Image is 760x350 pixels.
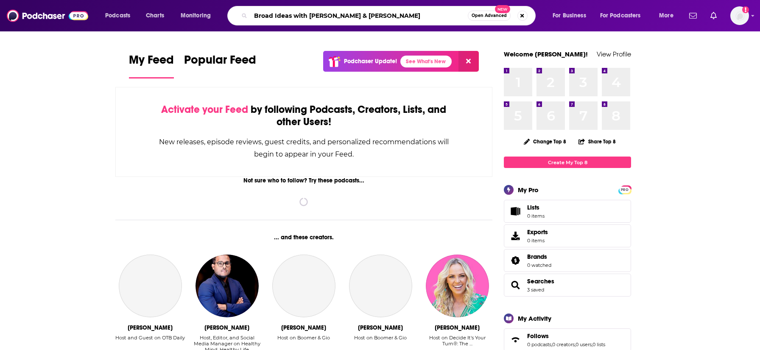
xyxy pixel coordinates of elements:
[730,6,749,25] span: Logged in as sashagoldin
[547,9,597,22] button: open menu
[354,335,407,341] div: Host on Boomer & Gio
[527,332,549,340] span: Follows
[527,253,551,260] a: Brands
[400,56,452,67] a: See What's New
[128,324,173,331] div: Joe Molloy
[527,253,547,260] span: Brands
[129,53,174,78] a: My Feed
[435,324,480,331] div: Christina Lecuyer
[115,177,492,184] div: Not sure who to follow? Try these podcasts...
[251,9,468,22] input: Search podcasts, credits, & more...
[527,287,544,293] a: 3 saved
[504,200,631,223] a: Lists
[504,274,631,297] span: Searches
[527,262,551,268] a: 0 watched
[507,279,524,291] a: Searches
[504,249,631,272] span: Brands
[527,228,548,236] span: Exports
[158,136,450,160] div: New releases, episode reviews, guest credits, and personalized recommendations will begin to appe...
[349,255,412,317] a: Gregg Giannotti
[358,324,403,331] div: Gregg Giannotti
[281,324,326,331] div: Boomer Esiason
[595,9,653,22] button: open menu
[181,10,211,22] span: Monitoring
[146,10,164,22] span: Charts
[507,230,524,242] span: Exports
[527,332,605,340] a: Follows
[575,342,576,347] span: ,
[527,238,548,244] span: 0 items
[527,204,539,211] span: Lists
[518,186,539,194] div: My Pro
[707,8,720,23] a: Show notifications dropdown
[507,334,524,346] a: Follows
[235,6,544,25] div: Search podcasts, credits, & more...
[686,8,700,23] a: Show notifications dropdown
[730,6,749,25] img: User Profile
[620,186,630,193] a: PRO
[551,342,552,347] span: ,
[553,10,586,22] span: For Business
[576,342,592,347] a: 0 users
[204,324,249,331] div: Avik Chakraborty
[140,9,169,22] a: Charts
[422,335,492,347] div: Host on Decide It's Your Turn®: The …
[129,53,174,72] span: My Feed
[730,6,749,25] button: Show profile menu
[507,255,524,266] a: Brands
[527,342,551,347] a: 0 podcasts
[597,50,631,58] a: View Profile
[277,335,330,341] div: Host on Boomer & Gio
[518,314,551,322] div: My Activity
[158,104,450,128] div: by following Podcasts, Creators, Lists, and other Users!
[468,11,511,21] button: Open AdvancedNew
[600,10,641,22] span: For Podcasters
[519,136,571,147] button: Change Top 8
[184,53,256,72] span: Popular Feed
[344,58,397,65] p: Podchaser Update!
[653,9,684,22] button: open menu
[105,10,130,22] span: Podcasts
[161,103,248,116] span: Activate your Feed
[472,14,507,18] span: Open Advanced
[426,255,489,317] img: Christina Lecuyer
[527,213,545,219] span: 0 items
[504,157,631,168] a: Create My Top 8
[578,133,616,150] button: Share Top 8
[272,255,335,317] a: Boomer Esiason
[620,187,630,193] span: PRO
[659,10,673,22] span: More
[196,255,258,317] img: Avik Chakraborty
[507,205,524,217] span: Lists
[552,342,575,347] a: 0 creators
[495,5,510,13] span: New
[504,224,631,247] a: Exports
[7,8,88,24] img: Podchaser - Follow, Share and Rate Podcasts
[115,234,492,241] div: ... and these creators.
[592,342,605,347] a: 0 lists
[175,9,222,22] button: open menu
[742,6,749,13] svg: Add a profile image
[184,53,256,78] a: Popular Feed
[99,9,141,22] button: open menu
[527,204,545,211] span: Lists
[527,277,554,285] a: Searches
[119,255,182,317] a: Joe Molloy
[115,335,185,341] div: Host and Guest on OTB Daily
[504,50,588,58] a: Welcome [PERSON_NAME]!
